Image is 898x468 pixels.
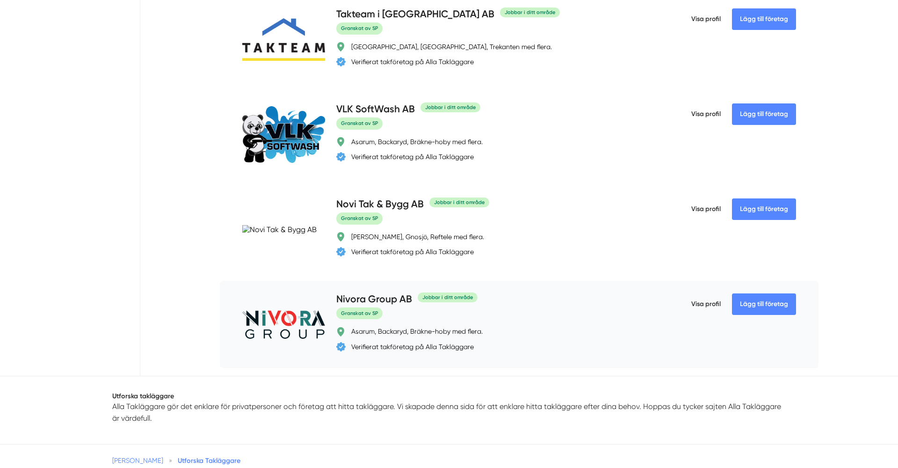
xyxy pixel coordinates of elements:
[112,391,786,401] h1: Utforska takläggare
[351,247,474,256] div: Verifierat takföretag på Alla Takläggare
[418,292,478,302] div: Jobbar i ditt område
[732,103,796,125] : Lägg till företag
[420,102,480,112] div: Jobbar i ditt område
[351,232,484,241] div: [PERSON_NAME], Gnosjö, Reftele med flera.
[336,117,383,129] span: Granskat av SP
[112,457,163,464] a: [PERSON_NAME]
[112,456,786,465] nav: Breadcrumb
[691,102,721,126] span: Visa profil
[336,307,383,319] span: Granskat av SP
[732,198,796,220] : Lägg till företag
[351,327,483,336] div: Asarum, Backaryd, Bräkne-hoby med flera.
[336,212,383,224] span: Granskat av SP
[351,137,483,146] div: Asarum, Backaryd, Bräkne-hoby med flera.
[500,7,560,17] div: Jobbar i ditt område
[691,7,721,31] span: Visa profil
[351,42,552,51] div: [GEOGRAPHIC_DATA], [GEOGRAPHIC_DATA], Trekanten med flera.
[336,102,415,117] h4: VLK SoftWash AB
[351,342,474,351] div: Verifierat takföretag på Alla Takläggare
[112,401,786,424] p: Alla Takläggare gör det enklare för privatpersoner och företag att hitta takläggare. Vi skapade d...
[169,456,172,465] span: »
[242,106,325,163] img: VLK SoftWash AB
[242,18,325,60] img: Takteam i Sverige AB
[351,152,474,161] div: Verifierat takföretag på Alla Takläggare
[691,292,721,316] span: Visa profil
[429,197,489,207] div: Jobbar i ditt område
[336,7,494,22] h4: Takteam i [GEOGRAPHIC_DATA] AB
[336,292,412,307] h4: Nivora Group AB
[178,456,240,465] a: Utforska Takläggare
[336,22,383,34] span: Granskat av SP
[336,197,424,212] h4: Novi Tak & Bygg AB
[351,57,474,66] div: Verifierat takföretag på Alla Takläggare
[732,293,796,315] : Lägg till företag
[691,197,721,221] span: Visa profil
[732,8,796,30] : Lägg till företag
[242,225,317,234] img: Novi Tak & Bygg AB
[242,310,325,339] img: Nivora Group AB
